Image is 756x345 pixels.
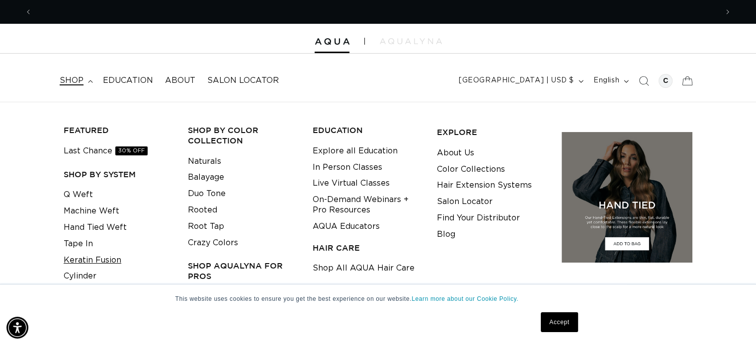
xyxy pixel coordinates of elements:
[313,143,398,159] a: Explore all Education
[6,317,28,339] div: Accessibility Menu
[633,70,655,92] summary: Search
[313,159,382,176] a: In Person Classes
[207,75,279,86] span: Salon Locator
[188,202,217,218] a: Rooted
[315,38,349,45] img: Aqua Hair Extensions
[165,75,195,86] span: About
[175,294,581,303] p: This website uses cookies to ensure you get the best experience on our website.
[64,252,121,269] a: Keratin Fusion
[64,187,93,203] a: Q Weft
[313,260,415,276] a: Shop All AQUA Hair Care
[313,218,380,235] a: AQUA Educators
[437,177,532,194] a: Hair Extension Systems
[188,218,224,235] a: Root Tap
[97,69,159,92] a: Education
[201,69,285,92] a: Salon Locator
[188,153,221,170] a: Naturals
[115,146,148,155] span: 30% OFF
[159,69,201,92] a: About
[313,175,390,192] a: Live Virtual Classes
[588,71,633,90] button: English
[64,219,127,236] a: Hand Tied Weft
[541,312,578,332] a: Accept
[717,2,739,21] button: Next announcement
[64,203,119,219] a: Machine Weft
[188,261,297,281] h3: Shop AquaLyna for Pros
[60,75,84,86] span: shop
[459,75,574,86] span: [GEOGRAPHIC_DATA] | USD $
[188,186,226,202] a: Duo Tone
[64,169,172,180] h3: SHOP BY SYSTEM
[437,226,455,243] a: Blog
[103,75,153,86] span: Education
[313,125,421,136] h3: EDUCATION
[593,75,619,86] span: English
[188,125,297,146] h3: Shop by Color Collection
[188,235,238,251] a: Crazy Colors
[380,38,442,44] img: aqualyna.com
[412,295,518,302] a: Learn more about our Cookie Policy.
[437,145,474,161] a: About Us
[313,243,421,253] h3: HAIR CARE
[188,169,224,186] a: Balayage
[64,236,93,252] a: Tape In
[437,127,546,138] h3: EXPLORE
[64,125,172,136] h3: FEATURED
[453,71,588,90] button: [GEOGRAPHIC_DATA] | USD $
[64,268,96,284] a: Cylinder
[437,210,520,226] a: Find Your Distributor
[64,143,148,159] a: Last Chance30% OFF
[437,161,505,178] a: Color Collections
[706,297,756,345] iframe: Chat Widget
[437,194,493,210] a: Salon Locator
[54,69,97,92] summary: shop
[313,192,421,218] a: On-Demand Webinars + Pro Resources
[17,2,39,21] button: Previous announcement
